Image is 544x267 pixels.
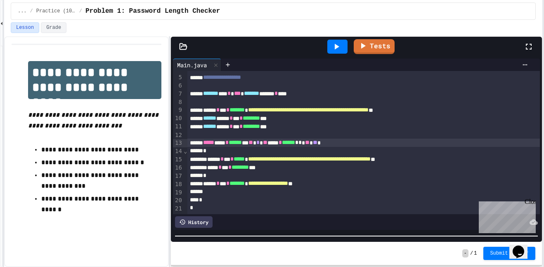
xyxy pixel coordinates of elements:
div: 7 [173,90,183,98]
span: - [462,249,468,258]
div: 9 [173,106,183,114]
div: 6 [173,82,183,90]
span: ... [18,8,27,14]
span: / [30,8,33,14]
div: 11 [173,123,183,131]
div: 18 [173,180,183,189]
div: 17 [173,172,183,180]
span: Practice (10 mins) [36,8,76,14]
div: History [175,216,213,228]
div: 12 [173,131,183,139]
button: Grade [41,22,66,33]
div: Chat with us now!Close [3,3,57,52]
div: 16 [173,164,183,172]
div: 8 [173,98,183,106]
div: Main.java [173,59,221,71]
span: 1 [474,250,477,257]
div: 13 [173,139,183,147]
iframe: chat widget [509,234,536,259]
span: / [79,8,82,14]
a: Tests [354,39,395,54]
div: 21 [173,205,183,213]
span: Submit Answer [490,250,529,257]
div: 15 [173,156,183,164]
button: Lesson [11,22,39,33]
div: 5 [173,73,183,82]
button: Submit Answer [483,247,535,260]
div: 20 [173,196,183,205]
div: 14 [173,147,183,156]
span: Fold line [183,148,187,154]
iframe: chat widget [475,198,536,233]
span: Problem 1: Password Length Checker [85,6,220,16]
div: 10 [173,114,183,123]
span: / [470,250,473,257]
div: Main.java [173,61,211,69]
div: 19 [173,189,183,197]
